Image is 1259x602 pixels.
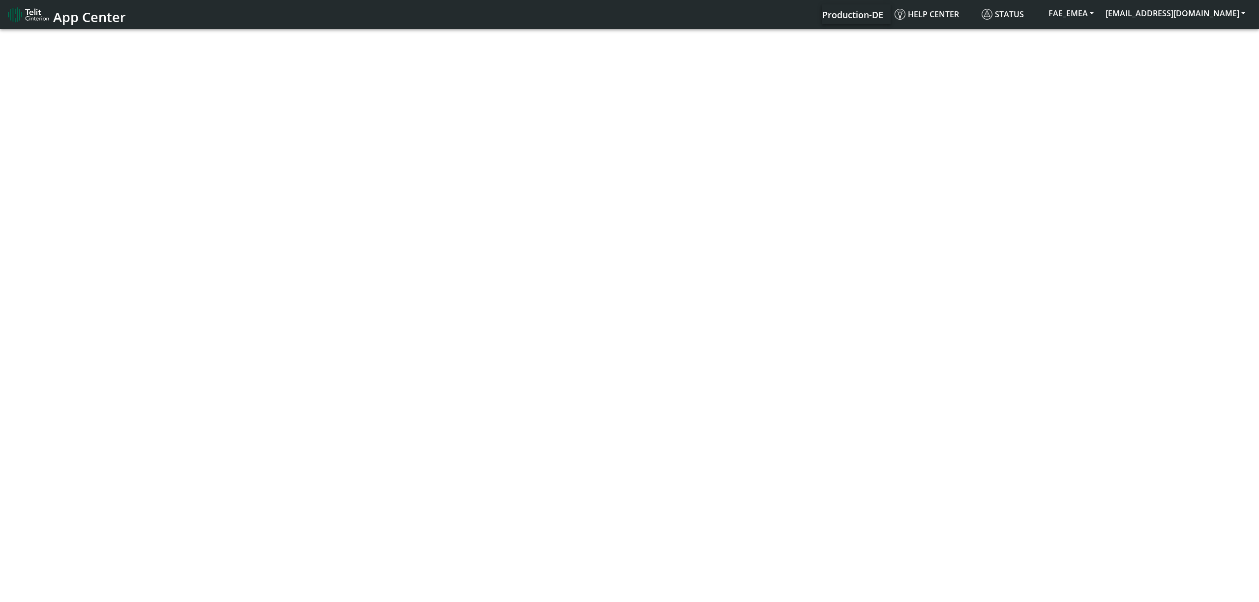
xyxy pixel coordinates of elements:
[8,4,124,25] a: App Center
[978,4,1043,24] a: Status
[982,9,992,20] img: status.svg
[822,9,883,21] span: Production-DE
[1100,4,1251,22] button: [EMAIL_ADDRESS][DOMAIN_NAME]
[822,4,883,24] a: Your current platform instance
[53,8,126,26] span: App Center
[8,7,49,23] img: logo-telit-cinterion-gw-new.png
[891,4,978,24] a: Help center
[895,9,905,20] img: knowledge.svg
[1043,4,1100,22] button: FAE_EMEA
[895,9,959,20] span: Help center
[982,9,1024,20] span: Status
